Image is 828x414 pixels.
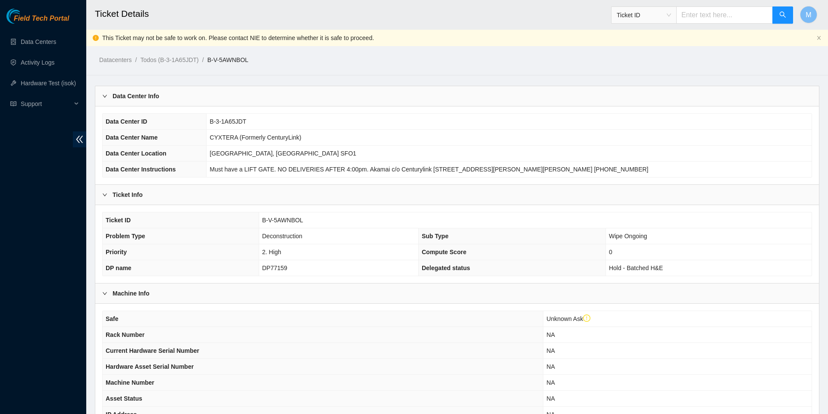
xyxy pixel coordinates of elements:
span: Data Center Location [106,150,166,157]
span: Sub Type [422,233,448,240]
button: search [772,6,793,24]
span: right [102,93,107,99]
span: Compute Score [422,249,466,255]
span: NA [546,395,555,402]
span: NA [546,331,555,338]
span: Hardware Asset Serial Number [106,363,194,370]
span: search [779,11,786,19]
div: Data Center Info [95,86,819,106]
span: right [102,192,107,197]
span: Machine Number [106,379,154,386]
a: Akamai TechnologiesField Tech Portal [6,16,69,27]
span: Priority [106,249,127,255]
span: Data Center Name [106,134,158,141]
span: Asset Status [106,395,142,402]
span: right [102,291,107,296]
a: Activity Logs [21,59,55,66]
span: 0 [609,249,612,255]
img: Akamai Technologies [6,9,44,24]
span: Problem Type [106,233,145,240]
div: Machine Info [95,283,819,303]
a: Data Centers [21,38,56,45]
span: DP name [106,265,132,271]
a: Hardware Test (isok) [21,80,76,87]
span: M [806,9,811,20]
span: Field Tech Portal [14,15,69,23]
span: NA [546,363,555,370]
span: exclamation-circle [583,314,591,322]
a: Todos (B-3-1A65JDT) [140,56,198,63]
span: B-V-5AWNBOL [262,217,303,224]
span: CYXTERA (Formerly CenturyLink) [210,134,301,141]
span: Delegated status [422,265,470,271]
span: 2. High [262,249,281,255]
span: DP77159 [262,265,287,271]
b: Machine Info [113,289,150,298]
span: Data Center Instructions [106,166,176,173]
span: Wipe Ongoing [609,233,647,240]
span: Data Center ID [106,118,147,125]
span: Safe [106,315,119,322]
button: M [800,6,817,23]
span: Ticket ID [106,217,131,224]
span: Support [21,95,72,112]
span: Unknown Ask [546,315,590,322]
span: Rack Number [106,331,144,338]
span: Deconstruction [262,233,302,240]
span: Ticket ID [617,9,671,22]
span: / [202,56,204,63]
span: Current Hardware Serial Number [106,347,199,354]
span: NA [546,379,555,386]
span: Must have a LIFT GATE. NO DELIVERIES AFTER 4:00pm. Akamai c/o Centurylink [STREET_ADDRESS][PERSON... [210,166,648,173]
a: B-V-5AWNBOL [207,56,248,63]
input: Enter text here... [676,6,773,24]
a: Datacenters [99,56,132,63]
span: double-left [73,131,86,147]
div: Ticket Info [95,185,819,205]
span: read [10,101,16,107]
b: Ticket Info [113,190,143,199]
button: close [816,35,822,41]
b: Data Center Info [113,91,159,101]
span: [GEOGRAPHIC_DATA], [GEOGRAPHIC_DATA] SFO1 [210,150,356,157]
span: B-3-1A65JDT [210,118,246,125]
span: NA [546,347,555,354]
span: Hold - Batched H&E [609,265,663,271]
span: / [135,56,137,63]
